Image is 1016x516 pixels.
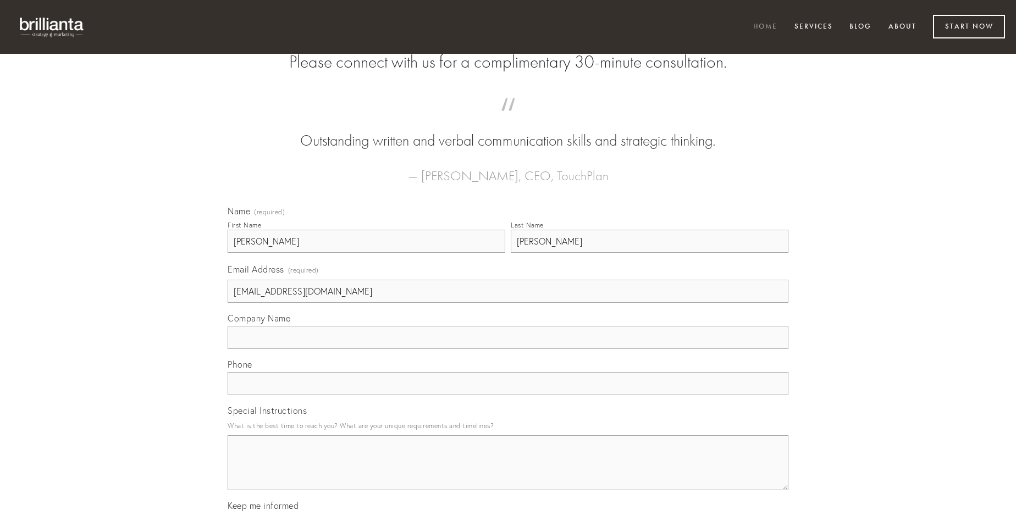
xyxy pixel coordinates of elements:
[11,11,93,43] img: brillianta - research, strategy, marketing
[245,152,771,187] figcaption: — [PERSON_NAME], CEO, TouchPlan
[228,418,788,433] p: What is the best time to reach you? What are your unique requirements and timelines?
[511,221,544,229] div: Last Name
[881,18,924,36] a: About
[228,313,290,324] span: Company Name
[228,405,307,416] span: Special Instructions
[842,18,879,36] a: Blog
[254,209,285,215] span: (required)
[228,359,252,370] span: Phone
[245,109,771,130] span: “
[746,18,785,36] a: Home
[228,264,284,275] span: Email Address
[933,15,1005,38] a: Start Now
[245,109,771,152] blockquote: Outstanding written and verbal communication skills and strategic thinking.
[288,263,319,278] span: (required)
[228,52,788,73] h2: Please connect with us for a complimentary 30-minute consultation.
[787,18,840,36] a: Services
[228,221,261,229] div: First Name
[228,500,299,511] span: Keep me informed
[228,206,250,217] span: Name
